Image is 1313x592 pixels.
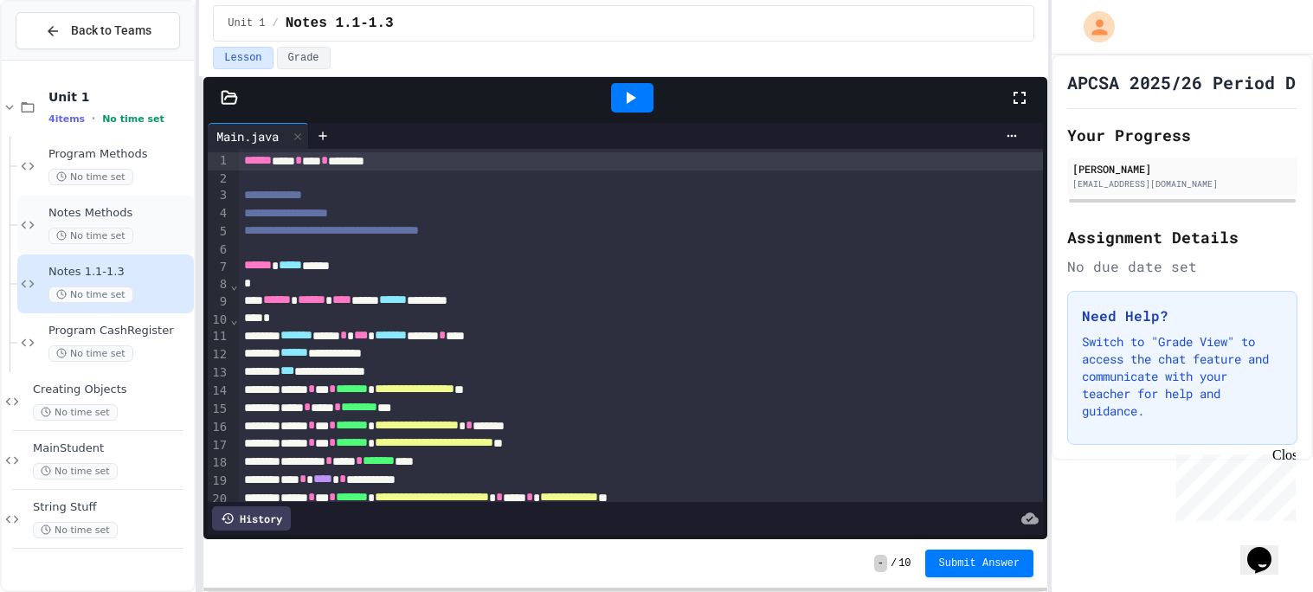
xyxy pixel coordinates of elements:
div: 6 [208,241,229,259]
span: / [891,557,897,570]
h2: Your Progress [1067,123,1297,147]
span: No time set [102,113,164,125]
div: History [212,506,291,531]
button: Grade [277,47,331,69]
div: 4 [208,205,229,223]
span: Unit 1 [228,16,265,30]
span: No time set [33,463,118,479]
span: Notes 1.1-1.3 [48,265,190,280]
div: My Account [1065,7,1119,47]
span: / [273,16,279,30]
div: 1 [208,152,229,171]
span: Notes 1.1-1.3 [286,13,394,34]
span: 4 items [48,113,85,125]
span: 10 [898,557,911,570]
h3: Need Help? [1082,306,1283,326]
div: 8 [208,276,229,293]
div: 13 [208,364,229,383]
span: MainStudent [33,441,190,456]
div: 16 [208,419,229,437]
div: Main.java [208,127,287,145]
div: 10 [208,312,229,329]
span: Program CashRegister [48,324,190,338]
button: Back to Teams [16,12,180,49]
div: 11 [208,328,229,346]
span: Back to Teams [71,22,151,40]
span: No time set [48,345,133,362]
div: 14 [208,383,229,401]
span: Notes Methods [48,206,190,221]
div: [PERSON_NAME] [1072,161,1292,177]
span: No time set [48,286,133,303]
span: Fold line [229,312,238,326]
span: Unit 1 [48,89,190,105]
iframe: chat widget [1240,523,1296,575]
span: No time set [33,404,118,421]
p: Switch to "Grade View" to access the chat feature and communicate with your teacher for help and ... [1082,333,1283,420]
div: Main.java [208,123,309,149]
iframe: chat widget [1169,447,1296,521]
span: String Stuff [33,500,190,515]
span: Submit Answer [939,557,1020,570]
span: Fold line [229,278,238,292]
div: 20 [208,491,229,509]
div: 17 [208,437,229,455]
div: 15 [208,401,229,419]
span: - [874,555,887,572]
div: No due date set [1067,256,1297,277]
div: Chat with us now!Close [7,7,119,110]
span: No time set [33,522,118,538]
span: Program Methods [48,147,190,162]
div: 12 [208,346,229,364]
div: 18 [208,454,229,473]
span: Creating Objects [33,383,190,397]
div: 9 [208,293,229,312]
span: No time set [48,169,133,185]
div: 7 [208,259,229,277]
span: No time set [48,228,133,244]
div: 3 [208,187,229,205]
button: Submit Answer [925,550,1034,577]
div: [EMAIL_ADDRESS][DOMAIN_NAME] [1072,177,1292,190]
h2: Assignment Details [1067,225,1297,249]
div: 2 [208,171,229,188]
button: Lesson [213,47,273,69]
div: 5 [208,223,229,241]
span: • [92,112,95,125]
h1: APCSA 2025/26 Period D [1067,70,1296,94]
div: 19 [208,473,229,491]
